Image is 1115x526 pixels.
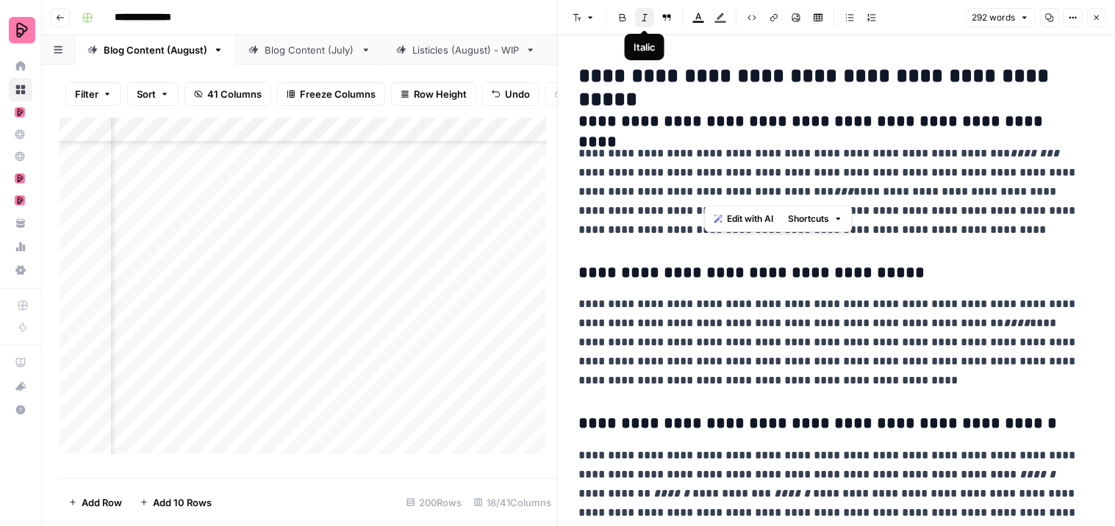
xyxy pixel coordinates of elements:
a: AirOps Academy [9,351,32,375]
a: Blog Content (May) [548,35,696,65]
a: Blog Content (August) [75,35,236,65]
span: Filter [75,87,98,101]
span: Undo [505,87,530,101]
div: Blog Content (August) [104,43,207,57]
span: Row Height [414,87,467,101]
div: Listicles (August) - WIP [412,43,520,57]
img: mhz6d65ffplwgtj76gcfkrq5icux [15,107,25,118]
span: Add 10 Rows [153,495,212,510]
span: 292 words [972,11,1016,24]
button: Undo [482,82,539,106]
button: Workspace: Preply [9,12,32,48]
span: 41 Columns [207,87,262,101]
button: Add 10 Rows [131,491,221,514]
img: mhz6d65ffplwgtj76gcfkrq5icux [15,195,25,206]
a: Browse [9,78,32,101]
button: Help + Support [9,398,32,422]
div: 18/41 Columns [468,491,558,514]
a: Home [9,54,32,78]
span: Sort [137,87,156,101]
button: Edit with AI [709,209,780,228]
img: mhz6d65ffplwgtj76gcfkrq5icux [15,173,25,184]
a: Blog Content (July) [236,35,384,65]
div: 200 Rows [401,491,468,514]
div: What's new? [10,375,32,397]
div: Italic [634,40,656,54]
button: Filter [65,82,121,106]
button: What's new? [9,375,32,398]
span: Shortcuts [789,212,830,226]
button: Shortcuts [783,209,849,228]
a: Settings [9,259,32,282]
button: 292 words [966,8,1036,27]
a: Your Data [9,212,32,235]
a: Listicles (August) - WIP [384,35,548,65]
span: Freeze Columns [300,87,376,101]
span: Edit with AI [728,212,774,226]
button: Sort [127,82,179,106]
button: 41 Columns [184,82,271,106]
a: Usage [9,235,32,259]
img: Preply Logo [9,17,35,43]
button: Freeze Columns [277,82,385,106]
div: Blog Content (July) [265,43,355,57]
button: Add Row [60,491,131,514]
span: Add Row [82,495,122,510]
button: Row Height [391,82,476,106]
